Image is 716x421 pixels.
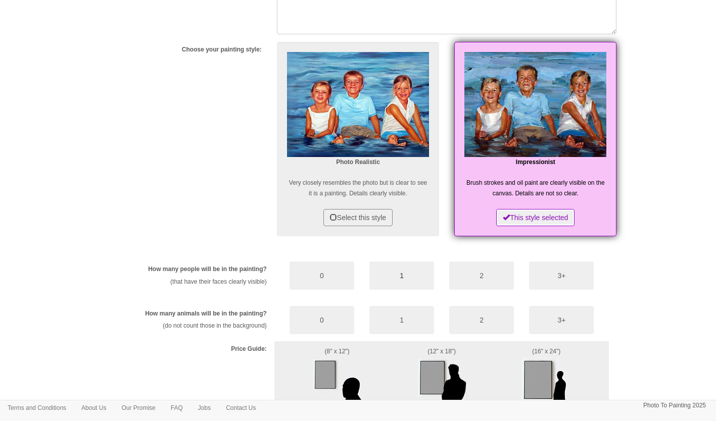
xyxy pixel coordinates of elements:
[449,261,514,290] button: 2
[464,52,606,157] img: Impressionist
[290,261,354,290] button: 0
[369,306,434,334] button: 1
[115,277,267,287] p: (that have their faces clearly visible)
[290,306,354,334] button: 0
[145,309,267,318] label: How many animals will be in the painting?
[182,45,262,54] label: Choose your painting style:
[464,178,606,199] p: Brush strokes and oil paint are clearly visible on the canvas. Details are not so clear.
[287,52,429,157] img: Realism
[491,346,602,357] p: (16" x 24")
[323,209,393,226] button: Select this style
[148,265,267,274] label: How many people will be in the painting?
[287,157,429,168] p: Photo Realistic
[218,400,263,415] a: Contact Us
[529,261,594,290] button: 3+
[282,346,393,357] p: (8" x 12")
[163,400,190,415] a: FAQ
[464,157,606,168] p: Impressionist
[114,400,163,415] a: Our Promise
[496,209,575,226] button: This style selected
[529,306,594,334] button: 3+
[449,306,514,334] button: 2
[287,178,429,199] p: Very closely resembles the photo but is clear to see it is a painting. Details clearly visible.
[643,400,706,411] p: Photo To Painting 2025
[115,321,267,331] p: (do not count those in the background)
[74,400,114,415] a: About Us
[369,261,434,290] button: 1
[407,346,476,357] p: (12" x 18")
[190,400,218,415] a: Jobs
[231,345,267,353] label: Price Guide:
